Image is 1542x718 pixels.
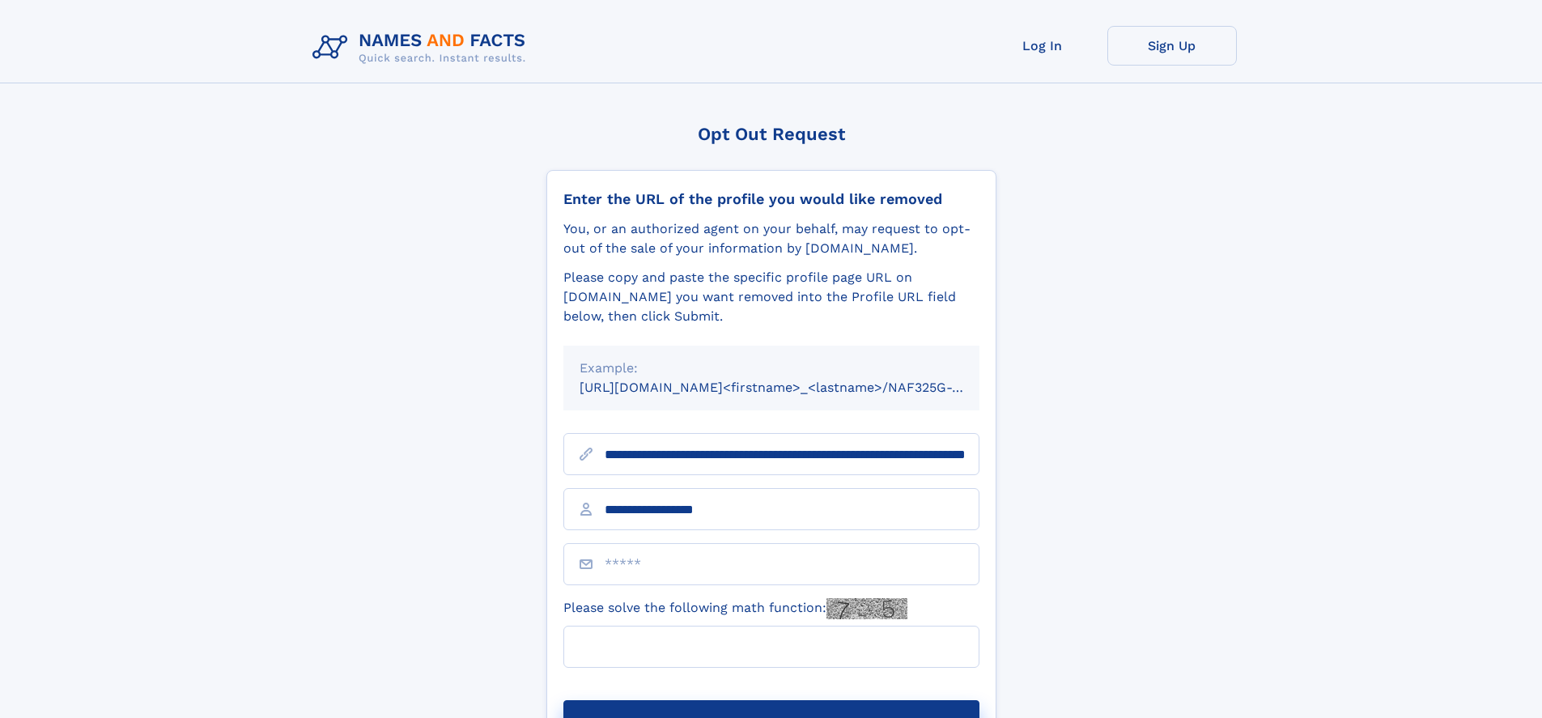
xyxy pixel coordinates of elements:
[978,26,1107,66] a: Log In
[563,219,979,258] div: You, or an authorized agent on your behalf, may request to opt-out of the sale of your informatio...
[580,359,963,378] div: Example:
[580,380,1010,395] small: [URL][DOMAIN_NAME]<firstname>_<lastname>/NAF325G-xxxxxxxx
[546,124,996,144] div: Opt Out Request
[563,268,979,326] div: Please copy and paste the specific profile page URL on [DOMAIN_NAME] you want removed into the Pr...
[563,190,979,208] div: Enter the URL of the profile you would like removed
[1107,26,1237,66] a: Sign Up
[563,598,907,619] label: Please solve the following math function:
[306,26,539,70] img: Logo Names and Facts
